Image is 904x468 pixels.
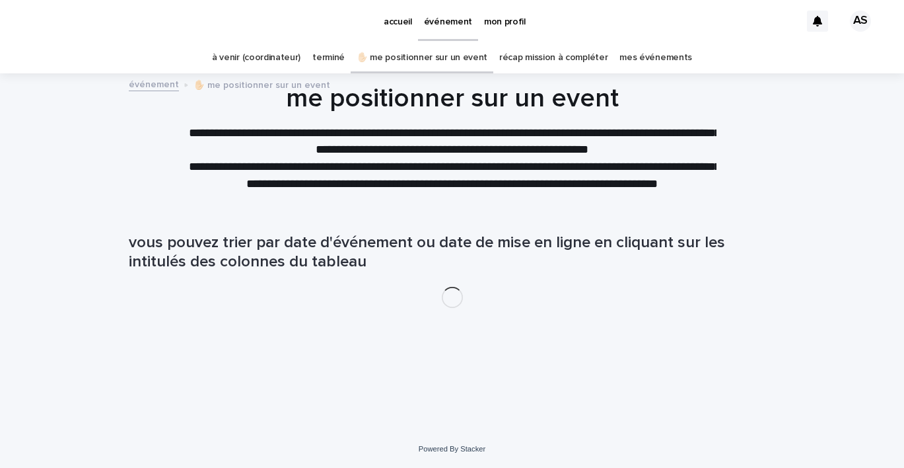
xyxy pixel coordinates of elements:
[129,83,776,114] h1: me positionner sur un event
[212,42,300,73] a: à venir (coordinateur)
[129,233,776,272] h1: vous pouvez trier par date d'événement ou date de mise en ligne en cliquant sur les intitulés des...
[419,445,485,453] a: Powered By Stacker
[193,77,330,91] p: ✋🏻 me positionner sur un event
[619,42,692,73] a: mes événements
[26,8,155,34] img: Ls34BcGeRexTGTNfXpUC
[357,42,487,73] a: ✋🏻 me positionner sur un event
[312,42,345,73] a: terminé
[129,76,179,91] a: événement
[499,42,608,73] a: récap mission à compléter
[850,11,871,32] div: AS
